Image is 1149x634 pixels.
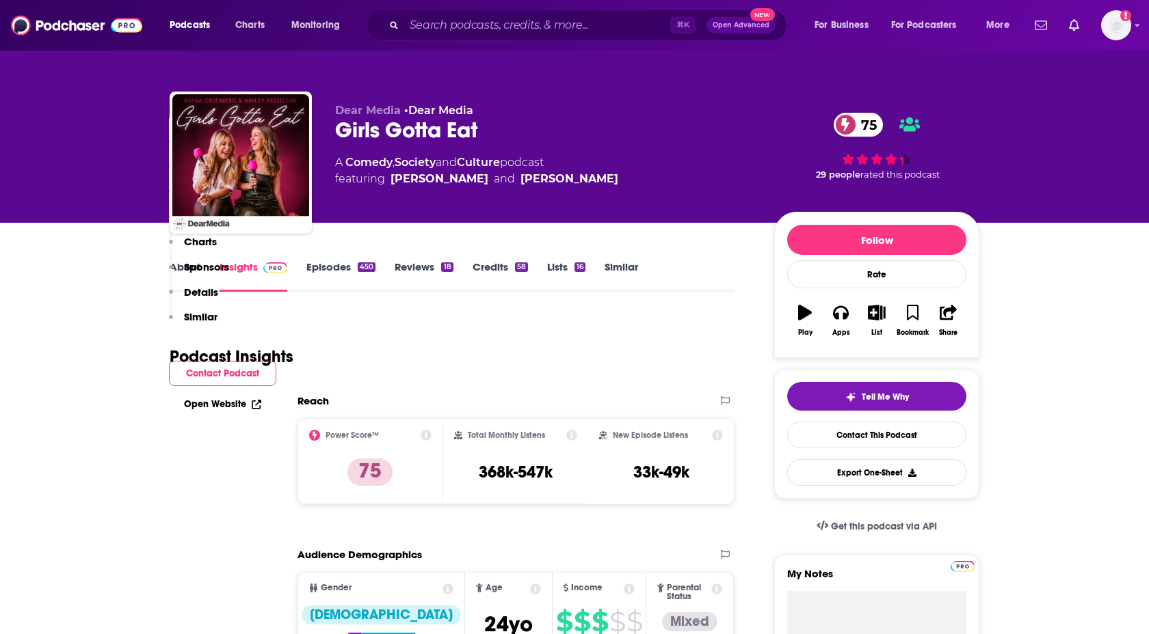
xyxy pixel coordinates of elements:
div: [DEMOGRAPHIC_DATA] [302,605,461,624]
div: Apps [832,329,850,337]
p: Details [184,286,218,299]
a: Reviews18 [395,260,453,292]
div: Share [939,329,957,337]
div: Play [798,329,813,337]
a: Episodes450 [306,260,375,292]
span: $ [609,611,625,633]
img: Podchaser - Follow, Share and Rate Podcasts [11,12,142,38]
div: 18 [441,262,453,272]
a: Dear Media [408,104,473,117]
button: Similar [169,310,217,335]
span: 29 people [816,169,860,180]
img: User Profile [1101,10,1131,40]
div: Rate [787,260,966,288]
a: Lists16 [547,260,585,292]
img: Girls Gotta Eat [172,94,309,231]
label: My Notes [787,567,966,591]
button: open menu [977,14,1027,36]
button: List [859,296,895,345]
h2: New Episode Listens [613,430,688,440]
button: open menu [805,14,886,36]
img: tell me why sparkle [845,391,856,402]
button: open menu [282,14,358,36]
button: Details [169,286,218,311]
span: For Business [815,16,869,35]
a: Comedy [345,156,393,169]
button: Bookmark [895,296,930,345]
span: Dear Media [335,104,401,117]
span: $ [626,611,642,633]
button: open menu [160,14,228,36]
h2: Power Score™ [326,430,379,440]
div: 16 [574,262,585,272]
span: New [750,8,775,21]
div: List [871,329,882,337]
a: 75 [834,113,884,137]
h3: 368k-547k [479,462,553,482]
span: ⌘ K [670,16,696,34]
button: Share [931,296,966,345]
button: Play [787,296,823,345]
div: 75 29 peoplerated this podcast [774,104,979,189]
h3: 33k-49k [633,462,689,482]
p: 75 [347,458,393,486]
span: More [986,16,1009,35]
button: Follow [787,225,966,255]
button: tell me why sparkleTell Me Why [787,382,966,411]
span: $ [574,611,590,633]
span: Logged in as maryalyson [1101,10,1131,40]
a: Credits58 [473,260,528,292]
span: Gender [321,583,352,592]
a: Get this podcast via API [806,510,948,543]
h2: Audience Demographics [298,548,422,561]
button: Open AdvancedNew [706,17,776,33]
div: 58 [515,262,528,272]
button: Contact Podcast [169,361,276,386]
span: and [494,171,515,187]
span: $ [592,611,608,633]
span: , [393,156,395,169]
span: Open Advanced [713,22,769,29]
div: Search podcasts, credits, & more... [380,10,800,41]
span: rated this podcast [860,169,940,180]
a: Contact This Podcast [787,422,966,448]
a: Pro website [951,559,975,572]
span: Income [571,583,603,592]
a: Culture [457,156,500,169]
button: Sponsors [169,260,229,286]
a: Show notifications dropdown [1029,14,1053,37]
a: Ashley Hesseltine [520,171,618,187]
a: Open Website [184,398,261,410]
span: Charts [235,16,265,35]
span: Get this podcast via API [831,521,937,532]
span: Monitoring [291,16,340,35]
a: Rayna Greenberg [391,171,488,187]
button: Apps [823,296,858,345]
button: Show profile menu [1101,10,1131,40]
a: Charts [226,14,273,36]
h2: Total Monthly Listens [468,430,545,440]
div: Bookmark [897,329,929,337]
svg: Add a profile image [1120,10,1131,21]
span: Age [486,583,503,592]
a: Similar [605,260,638,292]
input: Search podcasts, credits, & more... [404,14,670,36]
a: Society [395,156,436,169]
button: Export One-Sheet [787,459,966,486]
span: Parental Status [667,583,709,601]
span: featuring [335,171,618,187]
h2: Reach [298,394,329,407]
span: Podcasts [170,16,210,35]
div: A podcast [335,154,618,187]
span: $ [556,611,572,633]
span: For Podcasters [891,16,957,35]
div: 450 [358,262,375,272]
img: Podchaser Pro [951,561,975,572]
p: Sponsors [184,260,229,273]
div: Mixed [662,612,717,631]
span: Tell Me Why [862,391,909,402]
span: • [404,104,473,117]
a: Show notifications dropdown [1064,14,1085,37]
